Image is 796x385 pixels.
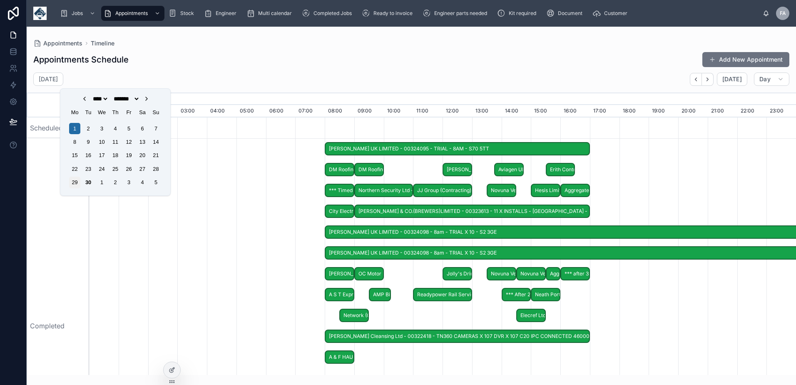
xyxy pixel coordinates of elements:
div: Choose Sunday, 5 October 2025 [150,177,162,188]
span: [PERSON_NAME] Cleansing Ltd - 00322418 - TN360 CAMERAS X 107 DVR X 107 C20 IPC CONNECTED 46000056... [326,330,589,343]
a: Engineer [201,6,242,21]
div: Choose Monday, 1 September 2025 [69,123,80,134]
div: Choose Monday, 29 September 2025 [69,177,80,188]
span: Aviagen UK Limited - 1x reinstall -1 HR NOTICE - DG1 3PH [495,163,523,177]
span: OC Motor Repair Limited - 00323572 - AM - ATF - DIR - 1 X VT101 & 1 x DID3 - S25 4JJ [355,267,383,281]
h2: [DATE] [39,75,58,83]
span: Readypower Rail Services Limited - 00321321 - AM (AIM FOR 10AM) - [GEOGRAPHIC_DATA] - ST21 6JL [414,288,471,302]
div: Choose Friday, 12 September 2025 [123,136,134,147]
a: Kit required [495,6,542,21]
a: Document [544,6,588,21]
div: DM Roofing & Roughcasting Ltd - 1 X DEINSTALL - TIMED 8AM - KA2 0DP [325,163,354,177]
a: Customer [590,6,633,21]
div: Choose Wednesday, 10 September 2025 [96,136,107,147]
div: 15:00 [531,105,560,117]
div: Thursday [109,107,121,118]
div: Aggregate Industries UK Ltd (Bardon) - 1 x de - timed 4pm - SL3 0EB [560,184,590,197]
div: Aviagen UK Limited - 1x reinstall -1 HR NOTICE - DG1 3PH [494,163,524,177]
div: *** Timed 8am appointment *** Siddell Environmental Services Ltd - 323760 1 x de and re - SA14 8SA [325,184,354,197]
a: Ready to invoice [359,6,418,21]
span: Novuna Vehicle Solutions Ltd - 1x reinstall - SB71CDO - Lifton PL16 0DG [488,184,515,197]
div: 23:00 [766,105,796,117]
div: 09:00 [354,105,384,117]
div: Choose Saturday, 4 October 2025 [137,177,148,188]
div: Choose Friday, 19 September 2025 [123,150,134,161]
div: A S T Express Limited - 00323372 -8AM TIMED ARRIVAL - 1 X DEINSTALL LEAVE SIDE CAMERAS - MANCHEST... [325,288,354,302]
span: Day [759,75,771,83]
div: Choose Friday, 3 October 2025 [123,177,134,188]
div: City Electrical Factors Ltd - 00322603 - 8 AM TIMED - 1x install - MC25AYT - Birkenhead CH41 3PF [325,205,354,218]
div: Monday [69,107,80,118]
div: AMEY UK LIMITED - 00324095 - TRIAL - 8AM - S70 5TT [325,142,590,156]
a: Timeline [91,39,114,47]
div: A & F HAULAGE (TELFORD) LTD - 00322805- 8AM TIMED - 1 Repair - Y30ADG - TF7 4JB [325,350,354,364]
div: *** After 2pm attendance *** OC Motor Repair Limited - 323570 - 1 x install - SA8 4EN [502,288,531,302]
span: A S T Express Limited - 00323372 -8AM TIMED ARRIVAL - 1 X DEINSTALL LEAVE SIDE CAMERAS - [GEOGRAP... [326,288,353,302]
div: AMP Biomass Fuel Ltd - 00323191 - AM - 1 X PTO REINSTALL - TELFORD - TF1 3NA [369,288,391,302]
div: Sunday [150,107,162,118]
div: Saturday [137,107,148,118]
div: Choose Thursday, 18 September 2025 [109,150,121,161]
span: Novuna Vehicle Solutions Ltd - [PHONE_NUMBER] - pm 1 hour call off - 1x reinstall - LG73TPW - WS3... [488,267,515,281]
div: Choose Sunday, 28 September 2025 [150,163,162,175]
span: Appointments [43,39,82,47]
div: 12:00 [443,105,472,117]
a: Multi calendar [244,6,298,21]
span: Neath Port Talbot County Borough Council - 323727 - 1 x service call - SA11 2GG [532,288,560,302]
span: JJ Group (Contracting) Ltd - 2 x install - am - CA3 0HA [414,184,471,197]
span: Erith Contractors Ltd - 00324189 - 1 X REINSTALL - PM - WF6 2UA [547,163,575,177]
div: 20:00 [678,105,708,117]
span: *** After 2pm attendance *** OC Motor Repair Limited - 323570 - 1 x install - SA8 4EN [502,288,530,302]
span: [PERSON_NAME] UK LIMITED - 00324095 - TRIAL - 8AM - S70 5TT [326,142,589,156]
div: Choose Sunday, 21 September 2025 [150,150,162,161]
div: Barnes Logistics Limited - 00319244- 1 X INSTALLS - 8am arrival - CV6 5TP [325,267,354,281]
div: 11:00 [413,105,443,117]
div: Novuna Vehicle Solutions Ltd - 00323427 - pm 1 hour call off - 1x reinstall - LG73TPW - WS3 2AW [487,267,516,281]
div: Choose Tuesday, 23 September 2025 [83,163,94,175]
h1: Appointments Schedule [33,54,129,65]
div: Choose Tuesday, 2 September 2025 [83,123,94,134]
span: A & F HAULAGE (TELFORD) LTD - 00322805- 8AM TIMED - 1 Repair - Y30ADG - TF7 4JB [326,350,353,364]
div: Network (Catering Engineers) Ltd - Network (Catering Engineers) Ltd - 1x reinstall - MT73 AZW - B... [339,309,369,322]
span: DM Roofing & Roughcasting Ltd - 1 X DEINSTALL - TIMED 8AM - KA2 0DP [326,163,353,177]
div: Choose Thursday, 4 September 2025 [109,123,121,134]
button: Add New Appointment [702,52,789,67]
div: Neath Port Talbot County Borough Council - 323727 - 1 x service call - SA11 2GG [531,288,560,302]
div: Choose Wednesday, 24 September 2025 [96,163,107,175]
div: Month September, 2025 [68,122,162,189]
div: 17:00 [590,105,619,117]
div: 06:00 [266,105,296,117]
div: 05:00 [236,105,266,117]
div: 03:00 [177,105,207,117]
a: Appointments [101,6,164,21]
div: Aggregate Industries UK Ltd (Bardon) - 00323650 - 1 X DEINSTALL - LE67 1TL [546,267,560,281]
span: Hesis Limited - 00321726 - 1 x install - pm - L7 9NJ [532,184,560,197]
div: Choose Saturday, 20 September 2025 [137,150,148,161]
div: Choose Wednesday, 1 October 2025 [96,177,107,188]
span: Aggregate Industries UK Ltd (Bardon) - 00323650 - 1 X DEINSTALL - LE67 1TL [547,267,560,281]
div: Choose Wednesday, 17 September 2025 [96,150,107,161]
div: Choose Monday, 22 September 2025 [69,163,80,175]
span: Elecref Ltd - 00323871 - 1 X INSTALL - PM 1 HOURS NOTICE - GRIMSBY - DN41 8DF [517,309,545,322]
a: Appointments [33,39,82,47]
div: 08:00 [325,105,354,117]
div: Jonathan Carey Design Ltd - 00324003 - 1 X SERVICE CALL - 12PM TIMED - - bd20 7by [443,163,472,177]
div: Glanville Cleansing Ltd - 00322418 - TN360 CAMERAS X 107 DVR X 107 C20 IPC CONNECTED 4600005647 g... [325,330,590,343]
span: Jobs [72,10,83,17]
span: *** after 3pm attendance *** Novuna Vehicle Solutions Ltd - 1x reinstall - 00322055 - PL5 3BU [561,267,589,281]
div: Choose Saturday, 6 September 2025 [137,123,148,134]
div: Elecref Ltd - 00323871 - 1 X INSTALL - PM 1 HOURS NOTICE - GRIMSBY - DN41 8DF [516,309,546,322]
span: Novuna Vehicle Solutions Ltd - 1x reinstall - BD74LTX - Lifton PL16 0DG [517,267,545,281]
span: Customer [604,10,627,17]
div: Choose Tuesday, 30 September 2025 [83,177,94,188]
div: DM Roofing & Roughcasting Ltd - 1 X INSTALL - TIMED 9AM - KA2 0DP [354,163,384,177]
div: Choose Date [65,92,165,192]
span: Multi calendar [258,10,292,17]
div: OC Motor Repair Limited - 00323572 - AM - ATF - DIR - 1 X VT101 & 1 x DID3 - S25 4JJ [354,267,384,281]
div: 19:00 [649,105,678,117]
span: Network (Catering Engineers) Ltd - Network (Catering Engineers) Ltd - 1x reinstall - MT73 AZW - [... [340,309,368,322]
div: 10:00 [384,105,413,117]
a: Jobs [57,6,99,21]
